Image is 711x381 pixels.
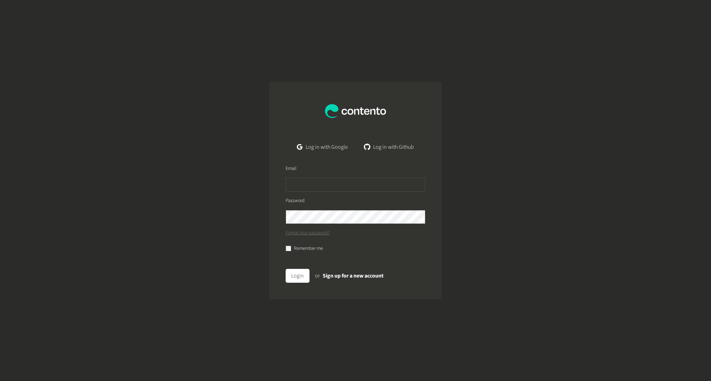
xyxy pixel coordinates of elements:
[286,229,330,237] a: Forgot your password?
[286,269,310,283] button: Login
[286,165,296,172] label: Email
[359,140,419,154] a: Log in with Github
[292,140,353,154] a: Log in with Google
[323,272,384,280] a: Sign up for a new account
[315,272,320,280] span: or
[286,197,305,205] label: Password
[294,245,323,252] label: Remember me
